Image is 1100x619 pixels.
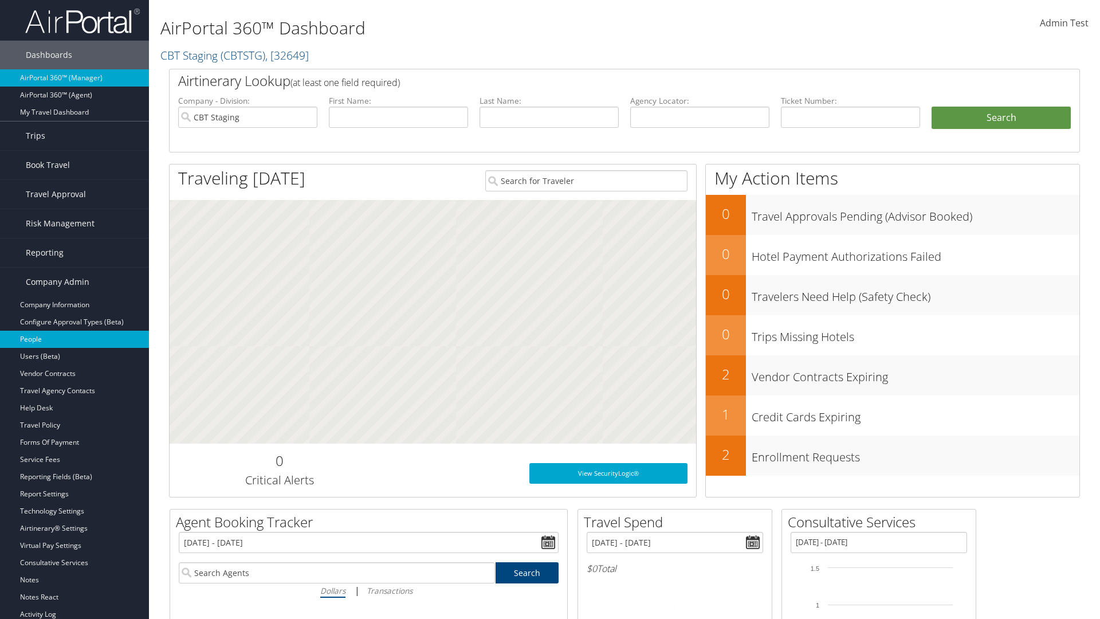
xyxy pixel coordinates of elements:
h3: Enrollment Requests [752,444,1079,465]
h1: Traveling [DATE] [178,166,305,190]
h1: AirPortal 360™ Dashboard [160,16,779,40]
span: Trips [26,122,45,150]
tspan: 1 [816,602,819,609]
h6: Total [587,562,763,575]
a: Search [496,562,559,583]
h3: Credit Cards Expiring [752,403,1079,425]
h2: 1 [706,405,746,424]
a: Admin Test [1040,6,1089,41]
span: Admin Test [1040,17,1089,29]
a: 0Trips Missing Hotels [706,315,1079,355]
label: Ticket Number: [781,95,920,107]
h3: Travel Approvals Pending (Advisor Booked) [752,203,1079,225]
h2: 2 [706,365,746,384]
span: Reporting [26,238,64,267]
h3: Travelers Need Help (Safety Check) [752,283,1079,305]
label: Company - Division: [178,95,317,107]
a: 0Travel Approvals Pending (Advisor Booked) [706,195,1079,235]
h2: 0 [706,204,746,224]
h2: 0 [706,284,746,304]
h3: Hotel Payment Authorizations Failed [752,243,1079,265]
span: Travel Approval [26,180,86,209]
h2: 0 [706,244,746,264]
a: 0Travelers Need Help (Safety Check) [706,275,1079,315]
span: (at least one field required) [290,76,400,89]
input: Search Agents [179,562,495,583]
h2: Airtinerary Lookup [178,71,995,91]
h2: Consultative Services [788,512,976,532]
h2: Travel Spend [584,512,772,532]
span: Book Travel [26,151,70,179]
h2: 2 [706,445,746,464]
a: 2Vendor Contracts Expiring [706,355,1079,395]
h3: Trips Missing Hotels [752,323,1079,345]
span: Risk Management [26,209,95,238]
h3: Critical Alerts [178,472,380,488]
span: , [ 32649 ] [265,48,309,63]
h2: 0 [706,324,746,344]
h1: My Action Items [706,166,1079,190]
span: Dashboards [26,41,72,69]
a: 2Enrollment Requests [706,436,1079,476]
label: First Name: [329,95,468,107]
a: 0Hotel Payment Authorizations Failed [706,235,1079,275]
tspan: 1.5 [811,565,819,572]
h2: 0 [178,451,380,471]
button: Search [932,107,1071,130]
a: View SecurityLogic® [529,463,687,484]
h3: Vendor Contracts Expiring [752,363,1079,385]
span: $0 [587,562,597,575]
span: ( CBTSTG ) [221,48,265,63]
div: | [179,583,559,598]
input: Search for Traveler [485,170,687,191]
i: Transactions [367,585,412,596]
label: Last Name: [480,95,619,107]
a: CBT Staging [160,48,309,63]
span: Company Admin [26,268,89,296]
img: airportal-logo.png [25,7,140,34]
a: 1Credit Cards Expiring [706,395,1079,436]
h2: Agent Booking Tracker [176,512,567,532]
i: Dollars [320,585,345,596]
label: Agency Locator: [630,95,769,107]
